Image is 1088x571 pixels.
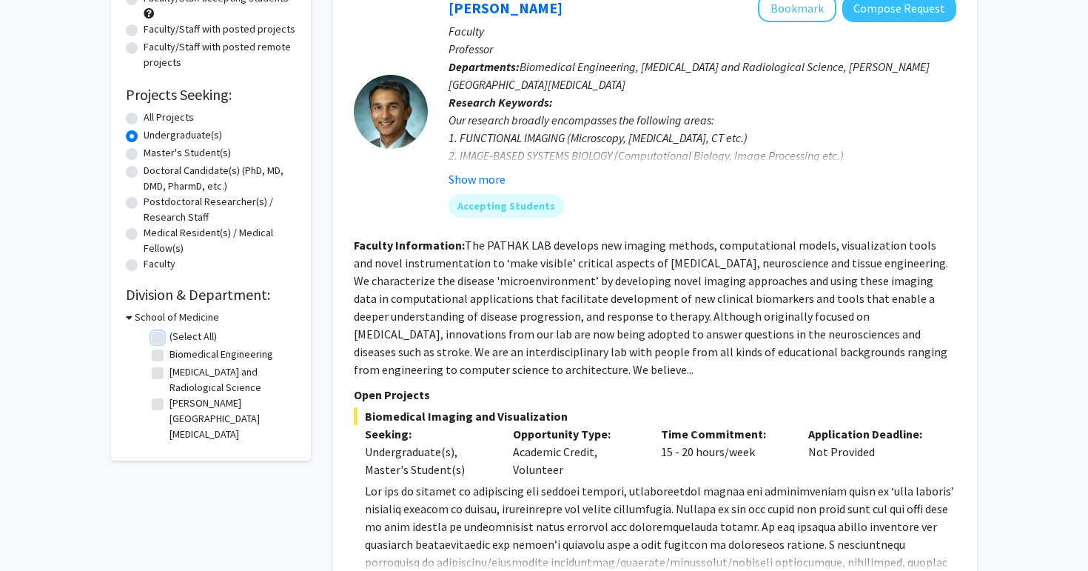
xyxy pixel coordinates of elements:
label: Postdoctoral Researcher(s) / Research Staff [144,194,296,225]
label: Master's Student(s) [144,145,231,161]
label: [MEDICAL_DATA] and Radiological Science [169,364,292,395]
label: Faculty/Staff with posted remote projects [144,39,296,70]
label: Faculty/Staff with posted projects [144,21,295,37]
p: Application Deadline: [808,425,934,443]
mat-chip: Accepting Students [449,194,564,218]
div: 15 - 20 hours/week [650,425,798,478]
label: (Select All) [169,329,217,344]
fg-read-more: The PATHAK LAB develops new imaging methods, computational models, visualization tools and novel ... [354,238,948,377]
iframe: Chat [11,504,63,560]
p: Time Commitment: [661,425,787,443]
label: Biomedical Engineering [169,347,273,362]
p: Faculty [449,22,956,40]
label: Doctoral Candidate(s) (PhD, MD, DMD, PharmD, etc.) [144,163,296,194]
b: Research Keywords: [449,95,553,110]
b: Faculty Information: [354,238,465,253]
p: Seeking: [365,425,491,443]
b: Departments: [449,59,520,74]
label: Undergraduate(s) [144,127,222,143]
label: [PERSON_NAME][GEOGRAPHIC_DATA][MEDICAL_DATA] [169,395,292,442]
span: Biomedical Imaging and Visualization [354,407,956,425]
div: Academic Credit, Volunteer [502,425,650,478]
div: Our research broadly encompasses the following areas: 1. FUNCTIONAL IMAGING (Microscopy, [MEDICAL... [449,111,956,200]
div: Not Provided [797,425,945,478]
h2: Projects Seeking: [126,86,296,104]
label: All Projects [144,110,194,125]
p: Open Projects [354,386,956,404]
h2: Division & Department: [126,286,296,304]
h3: School of Medicine [135,310,219,325]
label: Medical Resident(s) / Medical Fellow(s) [144,225,296,256]
div: Undergraduate(s), Master's Student(s) [365,443,491,478]
span: Biomedical Engineering, [MEDICAL_DATA] and Radiological Science, [PERSON_NAME][GEOGRAPHIC_DATA][M... [449,59,930,92]
button: Show more [449,170,506,188]
p: Professor [449,40,956,58]
label: Faculty [144,256,175,272]
p: Opportunity Type: [513,425,639,443]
